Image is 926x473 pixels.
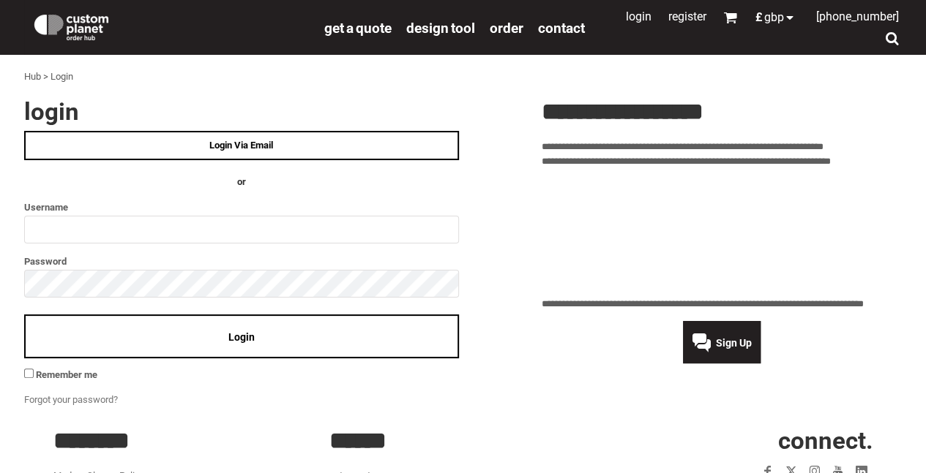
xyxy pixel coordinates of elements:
[755,12,764,23] span: £
[209,140,273,151] span: Login Via Email
[490,19,523,36] a: order
[51,69,73,85] div: Login
[538,19,585,36] a: Contact
[626,10,651,23] a: Login
[24,394,118,405] a: Forgot your password?
[31,11,111,40] img: Custom Planet
[716,337,752,349] span: Sign Up
[36,369,97,380] span: Remember me
[542,178,903,288] iframe: Customer reviews powered by Trustpilot
[24,253,459,270] label: Password
[490,20,523,37] span: order
[228,331,255,343] span: Login
[324,20,392,37] span: get a quote
[605,428,873,453] h2: CONNECT.
[406,20,475,37] span: design tool
[24,131,459,160] a: Login Via Email
[24,175,459,190] h4: OR
[24,71,41,82] a: Hub
[668,10,706,23] a: Register
[24,368,34,378] input: Remember me
[816,10,899,23] span: [PHONE_NUMBER]
[764,12,784,23] span: GBP
[43,69,48,85] div: >
[24,99,459,124] h2: Login
[24,4,317,48] a: Custom Planet
[24,199,459,216] label: Username
[406,19,475,36] a: design tool
[324,19,392,36] a: get a quote
[538,20,585,37] span: Contact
